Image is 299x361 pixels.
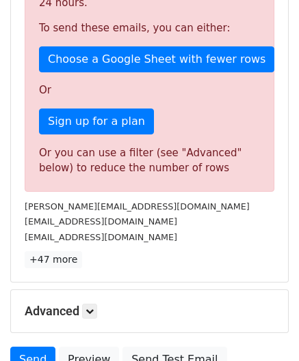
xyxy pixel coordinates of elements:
a: Sign up for a plan [39,109,154,134]
small: [EMAIL_ADDRESS][DOMAIN_NAME] [25,216,177,227]
div: Or you can use a filter (see "Advanced" below) to reduce the number of rows [39,145,260,176]
small: [EMAIL_ADDRESS][DOMAIN_NAME] [25,232,177,242]
p: Or [39,83,260,98]
iframe: Chat Widget [231,295,299,361]
small: [PERSON_NAME][EMAIL_ADDRESS][DOMAIN_NAME] [25,201,250,212]
p: To send these emails, you can either: [39,21,260,35]
h5: Advanced [25,304,274,319]
a: +47 more [25,251,82,268]
a: Choose a Google Sheet with fewer rows [39,46,274,72]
